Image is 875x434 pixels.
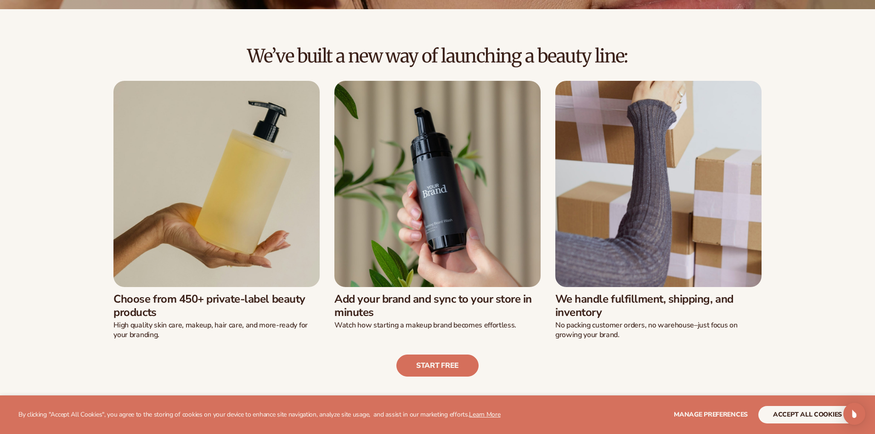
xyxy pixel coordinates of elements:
[334,293,541,319] h3: Add your brand and sync to your store in minutes
[674,406,748,423] button: Manage preferences
[758,406,857,423] button: accept all cookies
[674,410,748,419] span: Manage preferences
[334,81,541,287] img: Male hand holding beard wash.
[555,293,762,319] h3: We handle fulfillment, shipping, and inventory
[26,46,849,66] h2: We’ve built a new way of launching a beauty line:
[555,321,762,340] p: No packing customer orders, no warehouse–just focus on growing your brand.
[18,411,501,419] p: By clicking "Accept All Cookies", you agree to the storing of cookies on your device to enhance s...
[555,81,762,287] img: Female moving shipping boxes.
[469,410,500,419] a: Learn More
[843,403,865,425] div: Open Intercom Messenger
[113,81,320,287] img: Female hand holding soap bottle.
[334,321,541,330] p: Watch how starting a makeup brand becomes effortless.
[113,321,320,340] p: High quality skin care, makeup, hair care, and more-ready for your branding.
[113,293,320,319] h3: Choose from 450+ private-label beauty products
[396,355,479,377] a: Start free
